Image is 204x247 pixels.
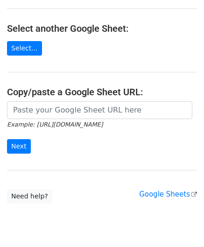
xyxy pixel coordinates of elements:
[7,121,103,128] small: Example: [URL][DOMAIN_NAME]
[157,202,204,247] iframe: Chat Widget
[139,190,197,198] a: Google Sheets
[7,41,42,56] a: Select...
[7,139,31,154] input: Next
[7,86,197,98] h4: Copy/paste a Google Sheet URL:
[7,189,52,204] a: Need help?
[7,23,197,34] h4: Select another Google Sheet:
[7,101,192,119] input: Paste your Google Sheet URL here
